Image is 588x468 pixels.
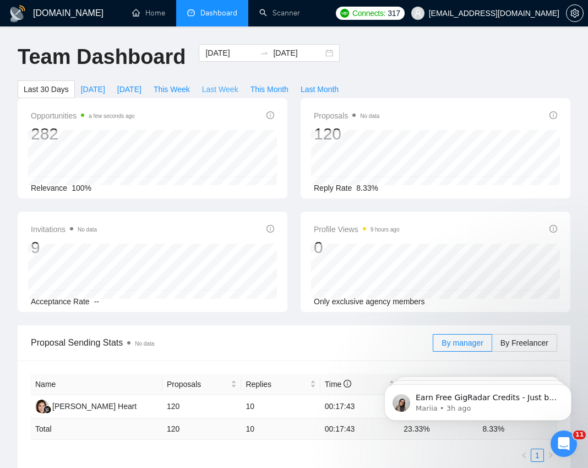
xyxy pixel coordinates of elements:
[89,113,134,119] time: a few seconds ago
[244,80,295,98] button: This Month
[135,341,154,347] span: No data
[518,449,531,462] button: left
[24,83,69,95] span: Last 30 Days
[18,80,75,98] button: Last 30 Days
[521,452,527,459] span: left
[31,336,433,349] span: Proposal Sending Stats
[94,297,99,306] span: --
[31,297,90,306] span: Acceptance Rate
[301,83,339,95] span: Last Month
[78,227,97,233] span: No data
[567,9,583,18] span: setting
[320,418,399,440] td: 00:17:43
[31,374,162,395] th: Name
[566,4,584,22] button: setting
[544,449,557,462] button: right
[531,449,544,462] li: 1
[187,9,195,17] span: dashboard
[162,395,241,418] td: 120
[111,80,148,98] button: [DATE]
[31,184,67,192] span: Relevance
[132,8,165,18] a: homeHome
[573,431,586,439] span: 11
[117,83,141,95] span: [DATE]
[500,338,548,347] span: By Freelancer
[547,452,554,459] span: right
[273,47,323,59] input: End date
[356,184,378,192] span: 8.33%
[566,9,584,18] a: setting
[81,83,105,95] span: [DATE]
[31,223,97,236] span: Invitations
[320,395,399,418] td: 00:17:43
[368,361,588,438] iframe: Intercom notifications message
[31,123,135,144] div: 282
[35,400,49,413] img: KH
[352,7,385,19] span: Connects:
[202,83,238,95] span: Last Week
[31,418,162,440] td: Total
[518,449,531,462] li: Previous Page
[18,44,186,70] h1: Team Dashboard
[246,378,307,390] span: Replies
[259,8,300,18] a: searchScanner
[31,109,135,122] span: Opportunities
[52,400,137,412] div: [PERSON_NAME] Heart
[360,113,379,119] span: No data
[371,227,400,233] time: 9 hours ago
[266,225,274,233] span: info-circle
[314,223,400,236] span: Profile Views
[241,418,320,440] td: 10
[314,297,425,306] span: Only exclusive agency members
[314,237,400,258] div: 0
[154,83,190,95] span: This Week
[295,80,345,98] button: Last Month
[388,7,400,19] span: 317
[531,449,543,461] a: 1
[414,9,422,17] span: user
[549,111,557,119] span: info-circle
[344,380,351,388] span: info-circle
[167,378,228,390] span: Proposals
[549,225,557,233] span: info-circle
[9,5,26,23] img: logo
[43,406,51,413] img: gigradar-bm.png
[31,237,97,258] div: 9
[314,109,379,122] span: Proposals
[148,80,196,98] button: This Week
[72,184,91,192] span: 100%
[75,80,111,98] button: [DATE]
[162,374,241,395] th: Proposals
[251,83,288,95] span: This Month
[340,9,349,18] img: upwork-logo.png
[205,47,255,59] input: Start date
[314,123,379,144] div: 120
[241,374,320,395] th: Replies
[260,49,269,57] span: to
[551,431,577,457] iframe: Intercom live chat
[442,338,483,347] span: By manager
[200,8,237,18] span: Dashboard
[35,401,137,410] a: KH[PERSON_NAME] Heart
[314,184,352,192] span: Reply Rate
[260,49,269,57] span: swap-right
[544,449,557,462] li: Next Page
[196,80,244,98] button: Last Week
[325,380,351,389] span: Time
[266,111,274,119] span: info-circle
[241,395,320,418] td: 10
[162,418,241,440] td: 120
